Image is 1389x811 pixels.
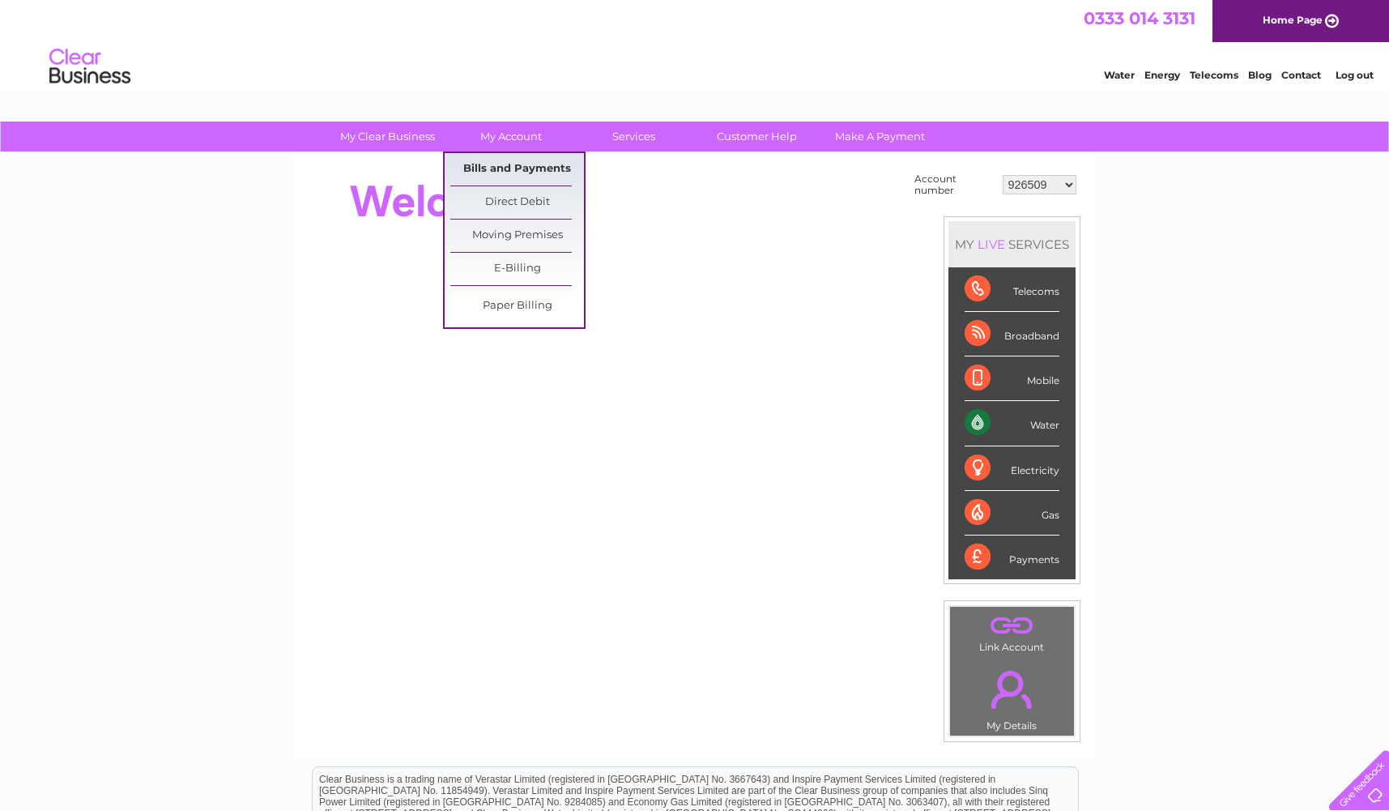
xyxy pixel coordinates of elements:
a: Moving Premises [450,220,584,252]
a: . [954,611,1070,639]
a: My Account [444,122,577,152]
a: Log out [1336,69,1374,81]
div: Clear Business is a trading name of Verastar Limited (registered in [GEOGRAPHIC_DATA] No. 3667643... [313,9,1078,79]
a: Paper Billing [450,290,584,322]
td: Link Account [949,606,1075,657]
td: My Details [949,657,1075,736]
div: Payments [965,536,1059,579]
div: Gas [965,491,1059,536]
a: Services [567,122,701,152]
div: Mobile [965,356,1059,401]
img: logo.png [49,42,131,92]
a: Blog [1248,69,1272,81]
a: E-Billing [450,253,584,285]
div: Telecoms [965,267,1059,312]
td: Account number [910,169,999,200]
div: MY SERVICES [948,221,1076,267]
a: Bills and Payments [450,153,584,186]
a: Telecoms [1190,69,1238,81]
div: Electricity [965,446,1059,491]
a: . [954,661,1070,718]
a: Contact [1281,69,1321,81]
div: Broadband [965,312,1059,356]
div: Water [965,401,1059,446]
a: My Clear Business [321,122,454,152]
div: LIVE [974,237,1008,252]
a: Water [1104,69,1135,81]
a: Customer Help [690,122,824,152]
a: Energy [1144,69,1180,81]
a: 0333 014 3131 [1084,8,1195,28]
a: Direct Debit [450,186,584,219]
a: Make A Payment [813,122,947,152]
